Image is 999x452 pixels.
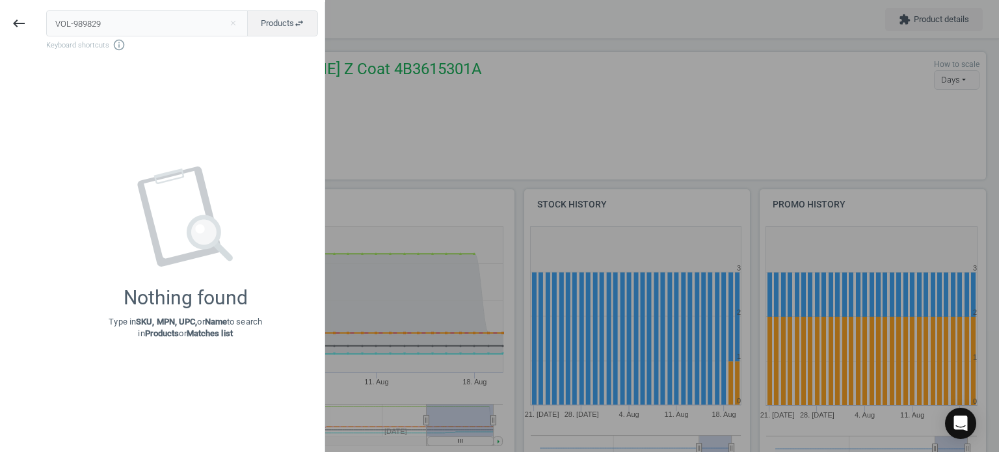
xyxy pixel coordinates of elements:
p: Type in or to search in or [109,316,262,339]
strong: Name [205,317,227,326]
div: Nothing found [124,286,248,310]
button: keyboard_backspace [4,8,34,39]
i: swap_horiz [294,18,304,29]
strong: Products [145,328,180,338]
strong: Matches list [187,328,233,338]
input: Enter the SKU or product name [46,10,248,36]
span: Keyboard shortcuts [46,38,318,51]
strong: SKU, MPN, UPC, [136,317,197,326]
i: info_outline [113,38,126,51]
button: Close [223,18,243,29]
button: Productsswap_horiz [247,10,318,36]
span: Products [261,18,304,29]
i: keyboard_backspace [11,16,27,31]
div: Open Intercom Messenger [945,408,976,439]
